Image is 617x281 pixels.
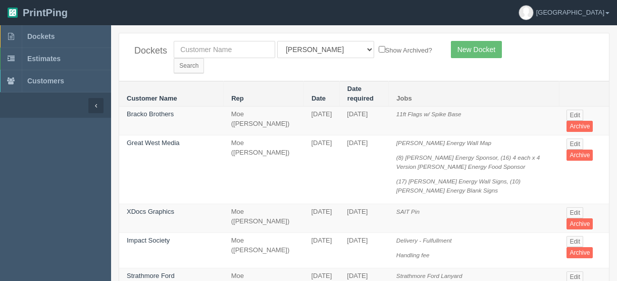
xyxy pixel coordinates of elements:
[567,247,593,258] a: Archive
[396,154,540,170] i: (8) [PERSON_NAME] Energy Sponsor, (16) 4 each x 4 Version [PERSON_NAME] Energy Food Sponsor
[567,138,583,150] a: Edit
[339,204,388,232] td: [DATE]
[339,107,388,135] td: [DATE]
[567,218,593,229] a: Archive
[312,95,326,102] a: Date
[231,95,244,102] a: Rep
[396,252,430,258] i: Handling fee
[303,204,339,232] td: [DATE]
[567,236,583,247] a: Edit
[567,207,583,218] a: Edit
[127,110,174,118] a: Bracko Brothers
[127,237,170,244] a: Impact Society
[519,6,533,20] img: avatar_default-7531ab5dedf162e01f1e0bb0964e6a185e93c5c22dfe317fb01d7f8cd2b1632c.jpg
[127,272,175,279] a: Strathmore Ford
[389,81,559,107] th: Jobs
[303,107,339,135] td: [DATE]
[567,121,593,132] a: Archive
[174,58,204,73] input: Search
[127,208,174,215] a: XDocs Graphics
[567,150,593,161] a: Archive
[396,111,461,117] i: 11ft Flags w/ Spike Base
[396,178,521,194] i: (17) [PERSON_NAME] Energy Wall Signs, (10) [PERSON_NAME] Energy Blank Signs
[224,135,304,204] td: Moe ([PERSON_NAME])
[396,237,452,244] i: Delivery - Fulfullment
[27,32,55,40] span: Dockets
[451,41,502,58] a: New Docket
[8,8,18,18] img: logo-3e63b451c926e2ac314895c53de4908e5d424f24456219fb08d385ab2e579770.png
[396,272,462,279] i: Strathmore Ford Lanyard
[303,232,339,268] td: [DATE]
[379,46,385,53] input: Show Archived?
[396,208,420,215] i: SAIT Pin
[303,135,339,204] td: [DATE]
[27,55,61,63] span: Estimates
[174,41,275,58] input: Customer Name
[224,232,304,268] td: Moe ([PERSON_NAME])
[224,107,304,135] td: Moe ([PERSON_NAME])
[339,135,388,204] td: [DATE]
[134,46,159,56] h4: Dockets
[127,95,177,102] a: Customer Name
[339,232,388,268] td: [DATE]
[127,139,180,147] a: Great West Media
[396,139,491,146] i: [PERSON_NAME] Energy Wall Map
[567,110,583,121] a: Edit
[347,85,374,102] a: Date required
[224,204,304,232] td: Moe ([PERSON_NAME])
[27,77,64,85] span: Customers
[379,44,432,56] label: Show Archived?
